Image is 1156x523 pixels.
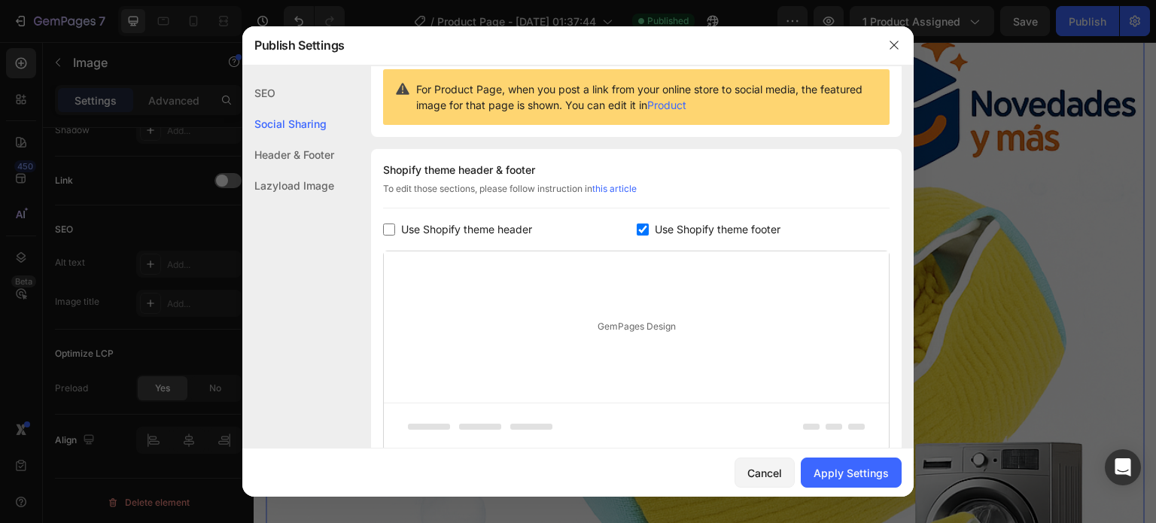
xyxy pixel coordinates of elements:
span: For Product Page, when you post a link from your online store to social media, the featured image... [416,81,878,113]
div: Publish Settings [242,26,875,65]
div: To edit those sections, please follow instruction in [383,182,890,208]
span: Use Shopify theme header [401,220,532,239]
div: GemPages Design [384,251,889,403]
a: this article [592,183,637,194]
div: Cancel [747,465,782,481]
div: Social Sharing [242,108,334,139]
div: SEO [242,78,334,108]
div: Header & Footer [242,139,334,170]
button: Apply Settings [801,458,902,488]
div: Open Intercom Messenger [1105,449,1141,485]
div: Apply Settings [814,465,889,481]
span: Use Shopify theme footer [655,220,780,239]
div: Lazyload Image [242,170,334,201]
button: Cancel [735,458,795,488]
div: Shopify theme header & footer [383,161,890,179]
a: Product [647,99,686,111]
